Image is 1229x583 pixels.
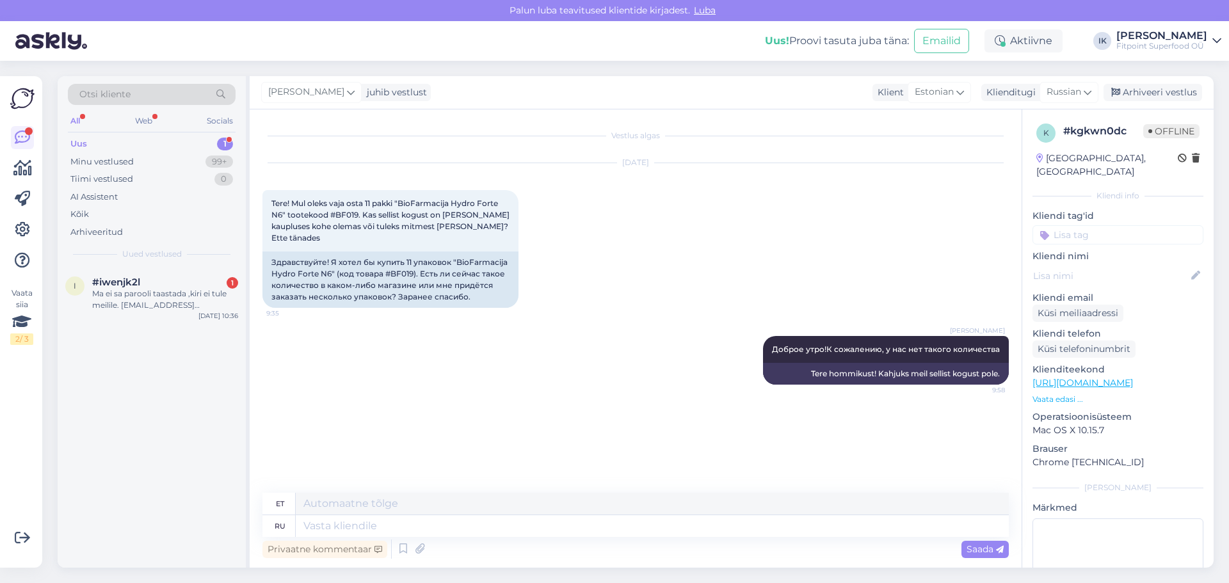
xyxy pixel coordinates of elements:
div: 1 [217,138,233,150]
div: Küsi meiliaadressi [1032,305,1123,322]
div: Kliendi info [1032,190,1203,202]
div: # kgkwn0dc [1063,124,1143,139]
div: juhib vestlust [362,86,427,99]
div: 0 [214,173,233,186]
div: 99+ [205,156,233,168]
span: Uued vestlused [122,248,182,260]
span: [PERSON_NAME] [268,85,344,99]
div: [PERSON_NAME] [1116,31,1207,41]
div: Arhiveeritud [70,226,123,239]
div: Ma ei sa parooli taastada ,kiri ei tule meilile. [EMAIL_ADDRESS][DOMAIN_NAME] 😤 [92,288,238,311]
p: Kliendi email [1032,291,1203,305]
div: Fitpoint Superfood OÜ [1116,41,1207,51]
div: [PERSON_NAME] [1032,482,1203,493]
span: Saada [967,543,1004,555]
span: 9:35 [266,308,314,318]
button: Emailid [914,29,969,53]
div: Здравствуйте! Я хотел бы купить 11 упаковок "BioFarmacija Hydro Forte N6" (код товара #BF019). Ес... [262,252,518,308]
div: Tiimi vestlused [70,173,133,186]
span: k [1043,128,1049,138]
p: Mac OS X 10.15.7 [1032,424,1203,437]
a: [PERSON_NAME]Fitpoint Superfood OÜ [1116,31,1221,51]
p: Brauser [1032,442,1203,456]
b: Uus! [765,35,789,47]
div: Socials [204,113,236,129]
input: Lisa tag [1032,225,1203,244]
p: Klienditeekond [1032,363,1203,376]
span: Offline [1143,124,1200,138]
div: Kõik [70,208,89,221]
div: Privaatne kommentaar [262,541,387,558]
div: IK [1093,32,1111,50]
span: Estonian [915,85,954,99]
span: Russian [1047,85,1081,99]
div: Tere hommikust! Kahjuks meil sellist kogust pole. [763,363,1009,385]
div: Aktiivne [984,29,1063,52]
p: Operatsioonisüsteem [1032,410,1203,424]
div: Vaata siia [10,287,33,345]
div: Klient [872,86,904,99]
span: #iwenjk2l [92,276,140,288]
p: Kliendi telefon [1032,327,1203,340]
span: Tere! Mul oleks vaja osta 11 pakki "BioFarmacija Hydro Forte N6" tootekood #BF019. Kas sellist ko... [271,198,511,243]
div: All [68,113,83,129]
div: 2 / 3 [10,333,33,345]
span: Luba [690,4,719,16]
span: i [74,281,76,291]
div: [DATE] [262,157,1009,168]
p: Kliendi tag'id [1032,209,1203,223]
div: Web [133,113,155,129]
div: [GEOGRAPHIC_DATA], [GEOGRAPHIC_DATA] [1036,152,1178,179]
div: Proovi tasuta juba täna: [765,33,909,49]
div: ru [275,515,285,537]
img: Askly Logo [10,86,35,111]
p: Märkmed [1032,501,1203,515]
a: [URL][DOMAIN_NAME] [1032,377,1133,388]
span: Доброе утро!К сожалению, у нас нет такого количества [772,344,1000,354]
div: Vestlus algas [262,130,1009,141]
div: et [276,493,284,515]
p: Kliendi nimi [1032,250,1203,263]
input: Lisa nimi [1033,269,1189,283]
div: 1 [227,277,238,289]
p: Vaata edasi ... [1032,394,1203,405]
div: Küsi telefoninumbrit [1032,340,1136,358]
span: [PERSON_NAME] [950,326,1005,335]
span: 9:58 [957,385,1005,395]
div: AI Assistent [70,191,118,204]
div: Klienditugi [981,86,1036,99]
div: [DATE] 10:36 [198,311,238,321]
span: Otsi kliente [79,88,131,101]
p: Chrome [TECHNICAL_ID] [1032,456,1203,469]
div: Arhiveeri vestlus [1104,84,1202,101]
div: Minu vestlused [70,156,134,168]
div: Uus [70,138,87,150]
